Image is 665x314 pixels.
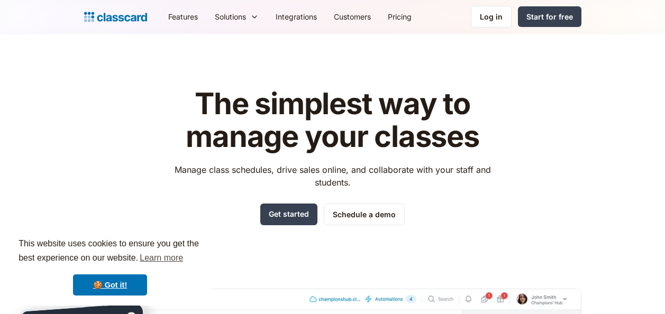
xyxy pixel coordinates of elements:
[526,11,573,22] div: Start for free
[73,274,147,295] a: dismiss cookie message
[518,6,581,27] a: Start for free
[138,250,185,266] a: learn more about cookies
[206,5,267,29] div: Solutions
[165,88,500,153] h1: The simplest way to manage your classes
[267,5,325,29] a: Integrations
[260,204,317,225] a: Get started
[19,237,202,266] span: This website uses cookies to ensure you get the best experience on our website.
[480,11,503,22] div: Log in
[84,10,147,24] a: home
[379,5,420,29] a: Pricing
[324,204,405,225] a: Schedule a demo
[471,6,512,27] a: Log in
[325,5,379,29] a: Customers
[160,5,206,29] a: Features
[215,11,246,22] div: Solutions
[165,163,500,189] p: Manage class schedules, drive sales online, and collaborate with your staff and students.
[8,227,212,306] div: cookieconsent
